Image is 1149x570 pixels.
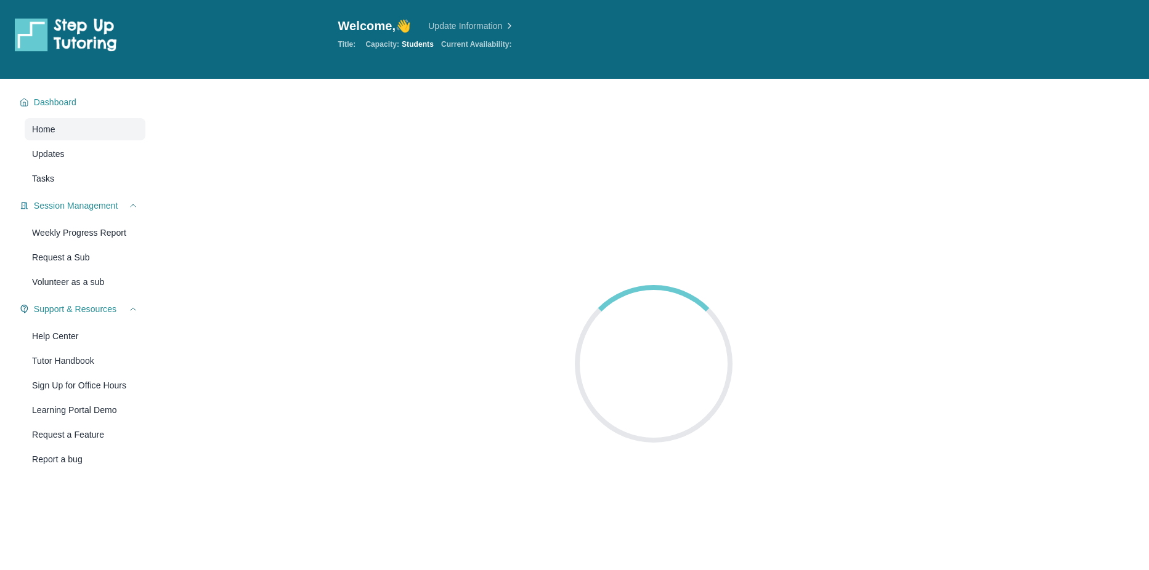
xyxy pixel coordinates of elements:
[32,172,54,185] span: Tasks
[402,39,434,49] span: Students
[29,199,138,212] button: Session Management
[15,17,117,52] img: logo
[25,399,145,421] a: Learning Portal Demo
[29,303,138,315] button: Support & Resources
[338,17,412,34] span: Welcome, 👋
[25,423,145,446] a: Request a Feature
[25,374,145,396] a: Sign Up for Office Hours
[25,350,145,372] a: Tutor Handbook
[25,448,145,470] a: Report a bug
[32,123,55,135] span: Home
[25,246,145,268] a: Request a Sub
[365,39,399,49] span: Capacity:
[29,96,138,108] button: Dashboard
[32,148,65,160] span: Updates
[25,167,145,190] a: Tasks
[25,143,145,165] a: Updates
[34,303,116,315] span: Support & Resources
[441,39,512,49] span: Current Availability:
[25,325,145,347] a: Help Center
[502,20,514,32] img: Chevron Right
[428,20,514,32] a: Update Information
[338,39,356,49] span: Title:
[34,199,118,212] span: Session Management
[25,118,145,140] a: Home
[34,96,76,108] span: Dashboard
[25,271,145,293] a: Volunteer as a sub
[25,222,145,244] a: Weekly Progress Report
